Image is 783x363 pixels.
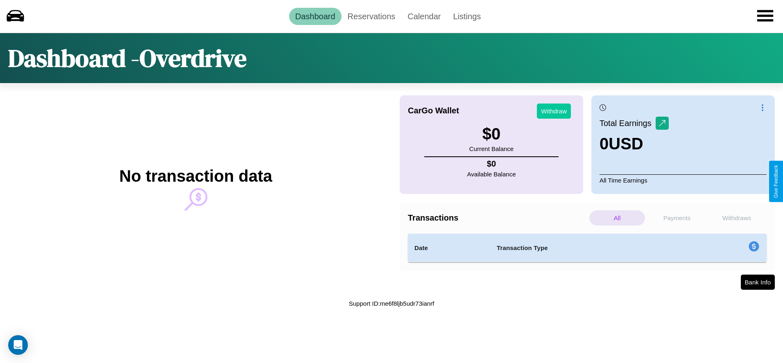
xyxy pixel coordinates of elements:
[600,174,767,186] p: All Time Earnings
[119,167,272,185] h2: No transaction data
[709,210,765,225] p: Withdraws
[401,8,447,25] a: Calendar
[8,41,247,75] h1: Dashboard - Overdrive
[289,8,342,25] a: Dashboard
[467,169,516,180] p: Available Balance
[469,143,514,154] p: Current Balance
[349,298,434,309] p: Support ID: me6f8ljb5udr73ianrf
[589,210,645,225] p: All
[600,135,669,153] h3: 0 USD
[497,243,682,253] h4: Transaction Type
[408,106,459,115] h4: CarGo Wallet
[773,165,779,198] div: Give Feedback
[537,104,571,119] button: Withdraw
[469,125,514,143] h3: $ 0
[408,234,767,262] table: simple table
[741,275,775,290] button: Bank Info
[342,8,402,25] a: Reservations
[467,159,516,169] h4: $ 0
[414,243,484,253] h4: Date
[447,8,487,25] a: Listings
[600,116,656,131] p: Total Earnings
[408,213,587,223] h4: Transactions
[649,210,705,225] p: Payments
[8,335,28,355] div: Open Intercom Messenger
